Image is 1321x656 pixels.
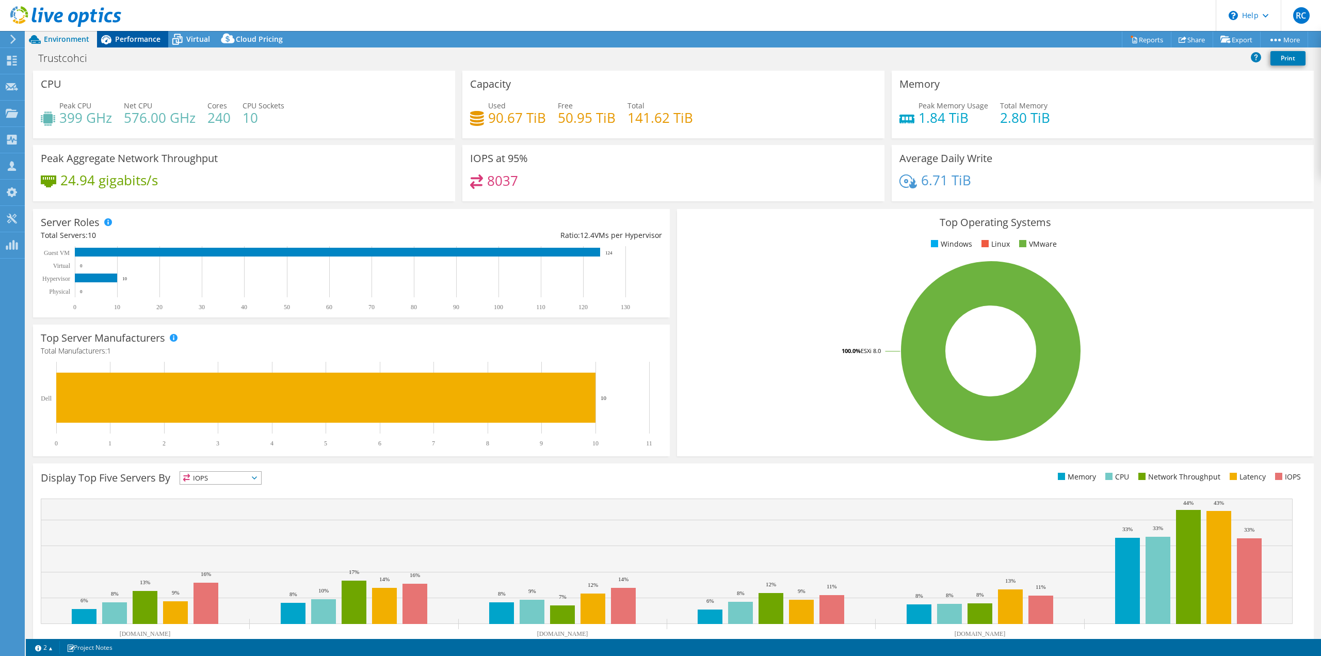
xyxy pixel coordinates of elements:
[592,440,599,447] text: 10
[580,230,594,240] span: 12.4
[318,587,329,594] text: 10%
[41,230,351,241] div: Total Servers:
[919,101,988,110] span: Peak Memory Usage
[979,238,1010,250] li: Linux
[601,395,607,401] text: 10
[915,593,923,599] text: 8%
[115,34,160,44] span: Performance
[1227,471,1266,483] li: Latency
[1136,471,1220,483] li: Network Throughput
[494,303,503,311] text: 100
[122,276,127,281] text: 10
[1036,584,1046,590] text: 11%
[487,175,518,186] h4: 8037
[1017,238,1057,250] li: VMware
[156,303,163,311] text: 20
[1000,101,1048,110] span: Total Memory
[284,303,290,311] text: 50
[558,112,616,123] h4: 50.95 TiB
[41,345,662,357] h4: Total Manufacturers:
[351,230,662,241] div: Ratio: VMs per Hypervisor
[107,346,111,356] span: 1
[559,594,567,600] text: 7%
[243,112,284,123] h4: 10
[536,303,545,311] text: 110
[207,112,231,123] h4: 240
[59,101,91,110] span: Peak CPU
[88,230,96,240] span: 10
[236,34,283,44] span: Cloud Pricing
[618,576,629,582] text: 14%
[289,591,297,597] text: 8%
[1171,31,1213,47] a: Share
[1153,525,1163,531] text: 33%
[899,78,940,90] h3: Memory
[243,101,284,110] span: CPU Sockets
[928,238,972,250] li: Windows
[737,590,745,596] text: 8%
[899,153,992,164] h3: Average Daily Write
[558,101,573,110] span: Free
[199,303,205,311] text: 30
[498,590,506,597] text: 8%
[470,153,528,164] h3: IOPS at 95%
[80,597,88,603] text: 6%
[1244,526,1254,533] text: 33%
[921,174,971,186] h4: 6.71 TiB
[1229,11,1238,20] svg: \n
[627,101,645,110] span: Total
[44,249,70,257] text: Guest VM
[1260,31,1308,47] a: More
[588,582,598,588] text: 12%
[124,101,152,110] span: Net CPU
[798,588,806,594] text: 9%
[706,598,714,604] text: 6%
[73,303,76,311] text: 0
[861,347,881,355] tspan: ESXi 8.0
[42,275,70,282] text: Hypervisor
[124,112,196,123] h4: 576.00 GHz
[578,303,588,311] text: 120
[540,440,543,447] text: 9
[1103,471,1129,483] li: CPU
[59,112,112,123] h4: 399 GHz
[216,440,219,447] text: 3
[80,263,83,268] text: 0
[55,440,58,447] text: 0
[201,571,211,577] text: 16%
[41,78,61,90] h3: CPU
[621,303,630,311] text: 130
[180,472,261,484] span: IOPS
[955,630,1006,637] text: [DOMAIN_NAME]
[53,262,71,269] text: Virtual
[41,153,218,164] h3: Peak Aggregate Network Throughput
[488,101,506,110] span: Used
[1270,51,1306,66] a: Print
[44,34,89,44] span: Environment
[186,34,210,44] span: Virtual
[1122,526,1133,532] text: 33%
[1183,500,1194,506] text: 44%
[114,303,120,311] text: 10
[946,592,954,598] text: 8%
[766,581,776,587] text: 12%
[410,572,420,578] text: 16%
[646,440,652,447] text: 11
[605,250,613,255] text: 124
[1293,7,1310,24] span: RC
[470,78,511,90] h3: Capacity
[172,589,180,596] text: 9%
[378,440,381,447] text: 6
[1214,500,1224,506] text: 43%
[49,288,70,295] text: Physical
[59,641,120,654] a: Project Notes
[486,440,489,447] text: 8
[919,112,988,123] h4: 1.84 TiB
[34,53,103,64] h1: Trustcohci
[324,440,327,447] text: 5
[1000,112,1050,123] h4: 2.80 TiB
[627,112,693,123] h4: 141.62 TiB
[111,590,119,597] text: 8%
[41,217,100,228] h3: Server Roles
[241,303,247,311] text: 40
